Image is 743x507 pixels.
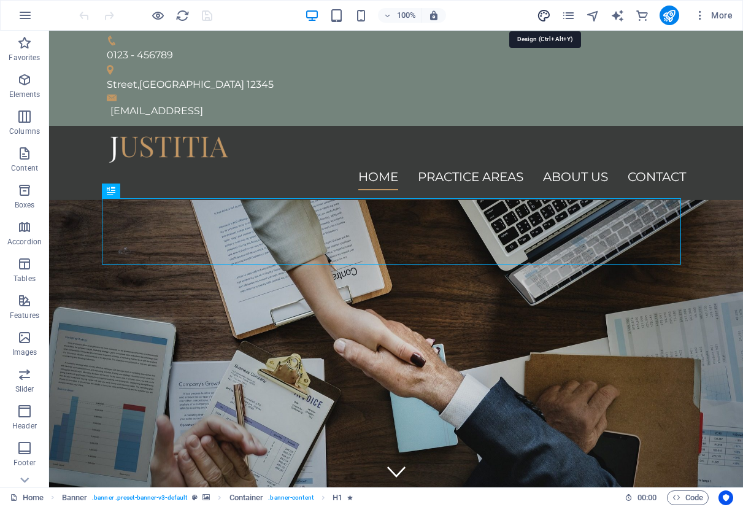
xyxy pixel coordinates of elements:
[646,493,648,502] span: :
[396,8,416,23] h6: 100%
[12,421,37,431] p: Header
[672,490,703,505] span: Code
[660,6,679,25] button: publish
[92,490,187,505] span: . banner .preset-banner-v3-default
[15,200,35,210] p: Boxes
[150,8,165,23] button: Click here to leave preview mode and continue editing
[694,9,733,21] span: More
[9,53,40,63] p: Favorites
[637,490,656,505] span: 00 00
[347,494,353,501] i: Element contains an animation
[10,490,44,505] a: Click to cancel selection. Double-click to open Pages
[378,8,422,23] button: 100%
[268,490,313,505] span: . banner-content
[202,494,210,501] i: This element contains a background
[229,490,264,505] span: Click to select. Double-click to edit
[667,490,709,505] button: Code
[9,126,40,136] p: Columns
[586,9,600,23] i: Navigator
[13,458,36,468] p: Footer
[662,9,676,23] i: Publish
[428,10,439,21] i: On resize automatically adjust zoom level to fit chosen device.
[610,8,625,23] button: text_generator
[13,274,36,284] p: Tables
[11,163,38,173] p: Content
[561,9,576,23] i: Pages (Ctrl+Alt+S)
[561,8,576,23] button: pages
[10,311,39,320] p: Features
[718,490,733,505] button: Usercentrics
[635,9,649,23] i: Commerce
[175,9,190,23] i: Reload page
[635,8,650,23] button: commerce
[12,347,37,357] p: Images
[62,490,353,505] nav: breadcrumb
[192,494,198,501] i: This element is a customizable preset
[62,490,88,505] span: Click to select. Double-click to edit
[333,490,342,505] span: Click to select. Double-click to edit
[537,8,552,23] button: design
[625,490,657,505] h6: Session time
[175,8,190,23] button: reload
[586,8,601,23] button: navigator
[689,6,737,25] button: More
[7,237,42,247] p: Accordion
[9,90,40,99] p: Elements
[15,384,34,394] p: Slider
